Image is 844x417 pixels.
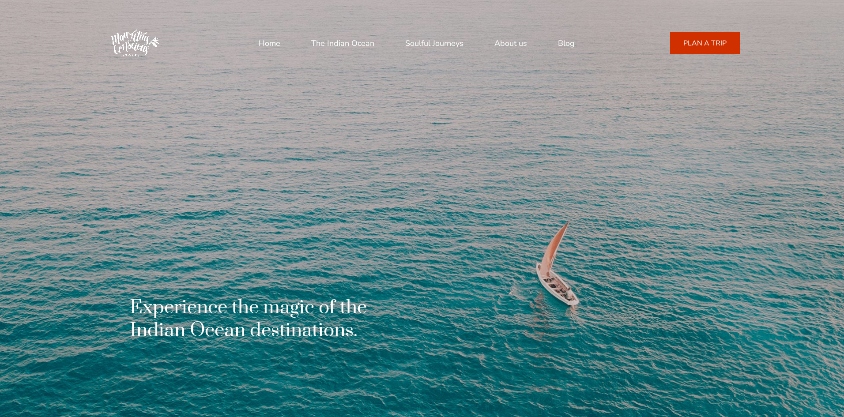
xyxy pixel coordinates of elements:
a: About us [494,33,527,54]
a: Blog [558,33,575,54]
h1: Experience the magic of the Indian Ocean destinations. [130,296,397,342]
a: The Indian Ocean [311,33,374,54]
a: PLAN A TRIP [670,32,740,54]
a: Soulful Journeys [405,33,463,54]
a: Home [259,33,280,54]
